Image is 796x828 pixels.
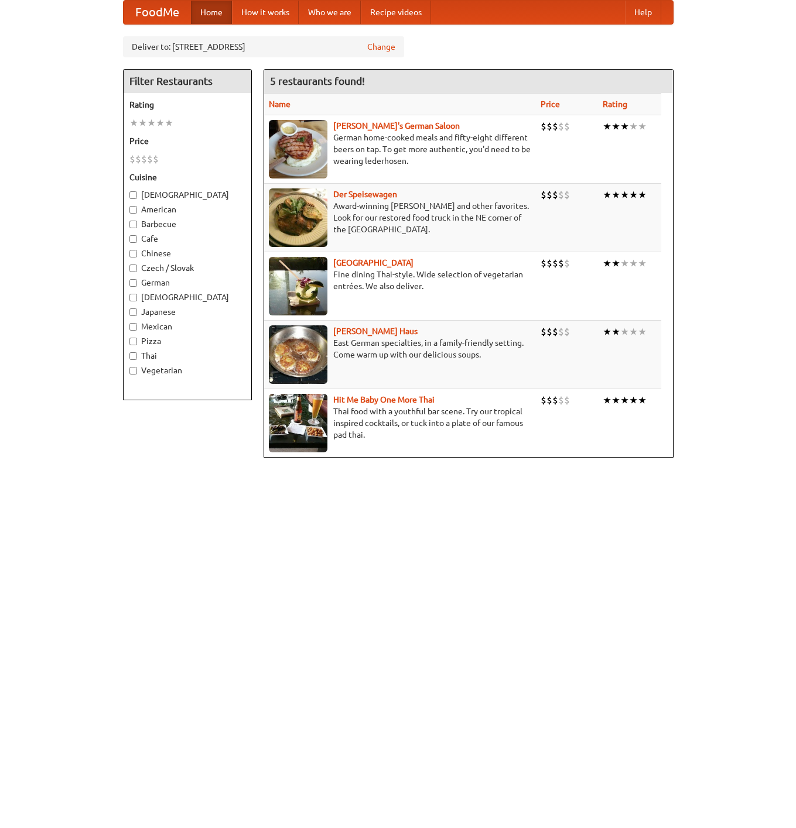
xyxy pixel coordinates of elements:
a: Home [191,1,232,24]
img: satay.jpg [269,257,327,315]
li: $ [558,325,564,338]
h5: Cuisine [129,171,245,183]
li: $ [147,153,153,166]
li: $ [558,394,564,407]
li: ★ [611,188,620,201]
li: $ [541,257,546,270]
label: Pizza [129,335,245,347]
img: esthers.jpg [269,120,327,178]
li: ★ [603,257,611,270]
li: ★ [638,188,647,201]
a: Name [269,99,291,109]
li: ★ [129,116,138,129]
a: [GEOGRAPHIC_DATA] [333,258,414,267]
h4: Filter Restaurants [124,70,251,93]
li: $ [541,394,546,407]
li: ★ [603,325,611,338]
a: [PERSON_NAME]'s German Saloon [333,121,460,130]
li: $ [129,153,135,166]
li: $ [135,153,141,166]
a: FoodMe [124,1,191,24]
input: Mexican [129,323,137,331]
li: ★ [620,188,629,201]
li: $ [153,153,159,166]
label: [DEMOGRAPHIC_DATA] [129,291,245,303]
li: ★ [638,120,647,133]
li: $ [552,257,558,270]
label: Mexican [129,321,245,332]
img: kohlhaus.jpg [269,325,327,384]
li: ★ [147,116,156,129]
a: Rating [603,99,627,109]
li: ★ [620,394,629,407]
input: Vegetarian [129,367,137,375]
input: Japanese [129,308,137,316]
input: Pizza [129,338,137,345]
a: Who we are [299,1,361,24]
a: Der Speisewagen [333,190,397,199]
a: Price [541,99,560,109]
a: [PERSON_NAME] Haus [333,327,418,336]
label: German [129,277,245,288]
li: ★ [620,120,629,133]
label: Czech / Slovak [129,262,245,274]
label: Japanese [129,306,245,318]
input: Barbecue [129,221,137,228]
label: Chinese [129,248,245,259]
li: $ [558,120,564,133]
li: $ [546,325,552,338]
input: American [129,206,137,214]
img: babythai.jpg [269,394,327,452]
input: Chinese [129,250,137,257]
li: $ [558,188,564,201]
li: $ [564,188,570,201]
li: $ [564,257,570,270]
li: ★ [603,394,611,407]
li: ★ [629,394,638,407]
li: ★ [611,325,620,338]
a: Change [367,41,395,53]
a: Hit Me Baby One More Thai [333,395,435,404]
li: ★ [620,257,629,270]
li: ★ [611,257,620,270]
li: $ [546,257,552,270]
ng-pluralize: 5 restaurants found! [270,75,365,87]
li: ★ [138,116,147,129]
input: Thai [129,352,137,360]
li: $ [546,188,552,201]
li: $ [141,153,147,166]
li: ★ [156,116,165,129]
li: $ [541,188,546,201]
a: Help [625,1,661,24]
li: ★ [620,325,629,338]
li: $ [558,257,564,270]
a: Recipe videos [361,1,431,24]
p: German home-cooked meals and fifty-eight different beers on tap. To get more authentic, you'd nee... [269,132,531,167]
label: [DEMOGRAPHIC_DATA] [129,189,245,201]
label: Cafe [129,233,245,245]
li: $ [564,325,570,338]
h5: Price [129,135,245,147]
li: ★ [611,120,620,133]
li: ★ [629,188,638,201]
li: ★ [638,257,647,270]
input: German [129,279,137,287]
li: ★ [629,120,638,133]
p: Fine dining Thai-style. Wide selection of vegetarian entrées. We also deliver. [269,269,531,292]
li: $ [546,394,552,407]
li: $ [564,394,570,407]
a: How it works [232,1,299,24]
img: speisewagen.jpg [269,188,327,247]
li: $ [546,120,552,133]
label: Vegetarian [129,365,245,376]
div: Deliver to: [STREET_ADDRESS] [123,36,404,57]
h5: Rating [129,99,245,111]
label: Thai [129,350,245,362]
li: ★ [629,325,638,338]
li: $ [541,325,546,338]
li: $ [552,394,558,407]
li: ★ [603,188,611,201]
